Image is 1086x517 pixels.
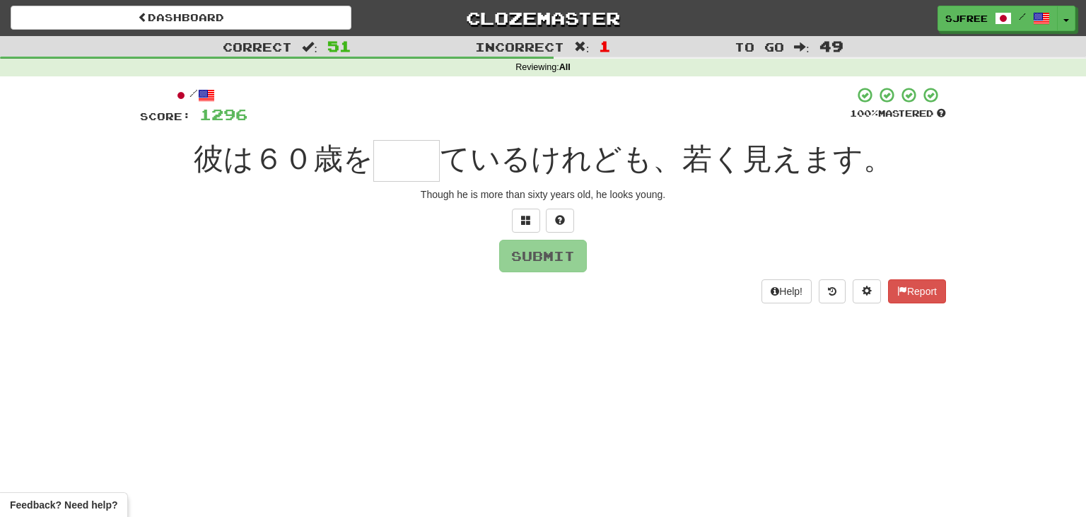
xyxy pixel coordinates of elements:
span: 1296 [199,105,247,123]
span: Incorrect [475,40,564,54]
button: Submit [499,240,587,272]
a: sjfree / [938,6,1058,31]
span: 彼は６０歳を [194,142,373,175]
span: Score: [140,110,191,122]
span: : [302,41,317,53]
button: Report [888,279,946,303]
button: Single letter hint - you only get 1 per sentence and score half the points! alt+h [546,209,574,233]
span: / [1019,11,1026,21]
span: sjfree [945,12,988,25]
span: To go [735,40,784,54]
div: / [140,86,247,104]
strong: All [559,62,571,72]
span: : [794,41,810,53]
span: Correct [223,40,292,54]
span: 51 [327,37,351,54]
span: Open feedback widget [10,498,117,512]
button: Switch sentence to multiple choice alt+p [512,209,540,233]
span: 100 % [850,108,878,119]
div: Mastered [850,108,946,120]
a: Dashboard [11,6,351,30]
button: Help! [761,279,812,303]
div: Though he is more than sixty years old, he looks young. [140,187,946,202]
span: : [574,41,590,53]
span: 49 [819,37,843,54]
span: 1 [599,37,611,54]
span: ているけれども、若く見えます。 [440,142,893,175]
a: Clozemaster [373,6,713,30]
button: Round history (alt+y) [819,279,846,303]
